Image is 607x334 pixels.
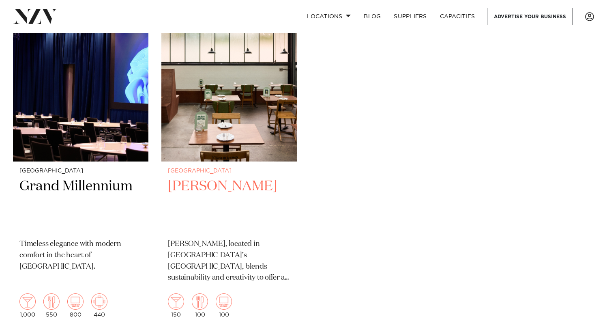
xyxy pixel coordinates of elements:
[168,293,184,318] div: 150
[67,293,84,318] div: 800
[43,293,60,318] div: 550
[19,177,142,232] h2: Grand Millennium
[168,239,290,284] p: [PERSON_NAME], located in [GEOGRAPHIC_DATA]’s [GEOGRAPHIC_DATA], blends sustainability and creati...
[19,239,142,273] p: Timeless elegance with modern comfort in the heart of [GEOGRAPHIC_DATA].
[67,293,84,310] img: theatre.png
[487,8,573,25] a: Advertise your business
[19,168,142,174] small: [GEOGRAPHIC_DATA]
[19,293,36,318] div: 1,000
[19,293,36,310] img: cocktail.png
[216,293,232,310] img: theatre.png
[387,8,433,25] a: SUPPLIERS
[357,8,387,25] a: BLOG
[168,177,290,232] h2: [PERSON_NAME]
[433,8,482,25] a: Capacities
[192,293,208,310] img: dining.png
[168,293,184,310] img: cocktail.png
[91,293,107,310] img: meeting.png
[216,293,232,318] div: 100
[168,168,290,174] small: [GEOGRAPHIC_DATA]
[300,8,357,25] a: Locations
[192,293,208,318] div: 100
[91,293,107,318] div: 440
[43,293,60,310] img: dining.png
[13,9,57,24] img: nzv-logo.png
